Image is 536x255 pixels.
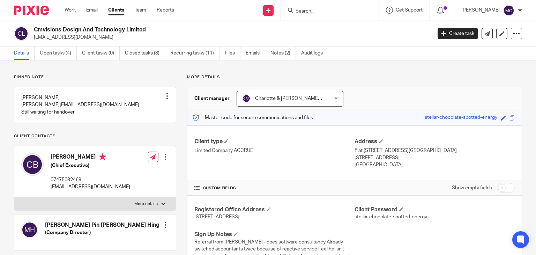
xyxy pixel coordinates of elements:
h5: (Chief Executive) [51,162,130,169]
h5: (Company Director) [45,229,159,236]
h4: [PERSON_NAME] Pin [PERSON_NAME] Hing [45,221,159,229]
img: Pixie [14,6,49,15]
img: svg%3E [21,221,38,238]
a: Clients [108,7,124,14]
a: Emails [246,46,265,60]
p: [EMAIL_ADDRESS][DOMAIN_NAME] [51,183,130,190]
p: More details [187,74,522,80]
a: Client tasks (0) [82,46,120,60]
p: [STREET_ADDRESS] [355,154,515,161]
input: Search [295,8,358,15]
a: Files [225,46,240,60]
p: Master code for secure communications and files [193,114,313,121]
h3: Client manager [194,95,230,102]
a: Email [86,7,98,14]
span: Get Support [396,8,423,13]
i: Primary [99,153,106,160]
img: svg%3E [242,94,251,103]
a: Closed tasks (8) [125,46,165,60]
a: Details [14,46,35,60]
p: [EMAIL_ADDRESS][DOMAIN_NAME] [34,34,427,41]
h4: CUSTOM FIELDS [194,185,355,191]
h4: Address [355,138,515,145]
span: Charlotte & [PERSON_NAME] Accrue [255,96,336,101]
img: svg%3E [503,5,514,16]
h4: Client type [194,138,355,145]
a: Audit logs [301,46,328,60]
label: Show empty fields [452,184,492,191]
a: Recurring tasks (11) [170,46,219,60]
p: Limited Company ACCRUE [194,147,355,154]
h4: [PERSON_NAME] [51,153,130,162]
div: stellar-chocolate-spotted-energy [425,114,497,122]
h2: Cmvisions Design And Technology Limited [34,26,349,34]
p: Pinned note [14,74,176,80]
a: Work [65,7,76,14]
span: [STREET_ADDRESS] [194,214,239,219]
h4: Client Password [355,206,515,213]
img: svg%3E [21,153,44,176]
img: svg%3E [14,26,29,41]
p: [GEOGRAPHIC_DATA] [355,161,515,168]
a: Reports [157,7,174,14]
p: More details [134,201,158,207]
a: Create task [438,28,478,39]
p: [PERSON_NAME] [461,7,500,14]
a: Notes (2) [270,46,296,60]
a: Team [135,7,146,14]
a: Open tasks (4) [40,46,77,60]
p: 07475032469 [51,176,130,183]
h4: Registered Office Address [194,206,355,213]
h4: Sign Up Notes [194,231,355,238]
p: Client contacts [14,133,176,139]
span: stellar-chocolate-spotted-energy [355,214,427,219]
p: Flat [STREET_ADDRESS][GEOGRAPHIC_DATA] [355,147,515,154]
